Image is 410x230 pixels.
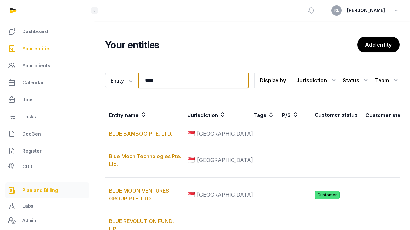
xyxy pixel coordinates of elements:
span: [GEOGRAPHIC_DATA] [197,156,253,164]
span: Your entities [22,45,52,52]
span: Plan and Billing [22,186,58,194]
a: CDD [5,160,89,173]
span: Admin [22,217,36,224]
th: Jurisdiction [184,106,250,124]
span: Customer [315,191,340,199]
a: Register [5,143,89,159]
span: RL [334,9,339,12]
span: Calendar [22,79,44,87]
a: Blue Moon Technologies Pte. Ltd. [109,153,181,167]
a: Labs [5,198,89,214]
a: Your clients [5,58,89,73]
div: Team [375,75,400,86]
span: Register [22,147,42,155]
a: Calendar [5,75,89,91]
button: Entity [105,73,138,88]
span: CDD [22,163,32,171]
div: Status [343,75,370,86]
span: [PERSON_NAME] [347,7,385,14]
a: Add entity [357,37,400,52]
th: Customer status [311,106,361,124]
span: Dashboard [22,28,48,35]
h2: Your entities [105,39,357,51]
a: Plan and Billing [5,182,89,198]
a: DocGen [5,126,89,142]
th: Tags [250,106,278,124]
a: BLUE MOON VENTURES GROUP PTE. LTD. [109,187,169,202]
a: Admin [5,214,89,227]
span: [GEOGRAPHIC_DATA] [197,130,253,137]
span: [GEOGRAPHIC_DATA] [197,191,253,199]
p: Display by [260,75,286,86]
div: Jurisdiction [297,75,338,86]
span: Jobs [22,96,34,104]
button: RL [331,5,342,16]
a: Dashboard [5,24,89,39]
a: Jobs [5,92,89,108]
a: BLUE BAMBOO PTE. LTD. [109,130,172,137]
span: DocGen [22,130,41,138]
a: Your entities [5,41,89,56]
a: Tasks [5,109,89,125]
span: Tasks [22,113,36,121]
th: Entity name [105,106,184,124]
span: Your clients [22,62,50,70]
span: Labs [22,202,33,210]
th: P/S [278,106,311,124]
